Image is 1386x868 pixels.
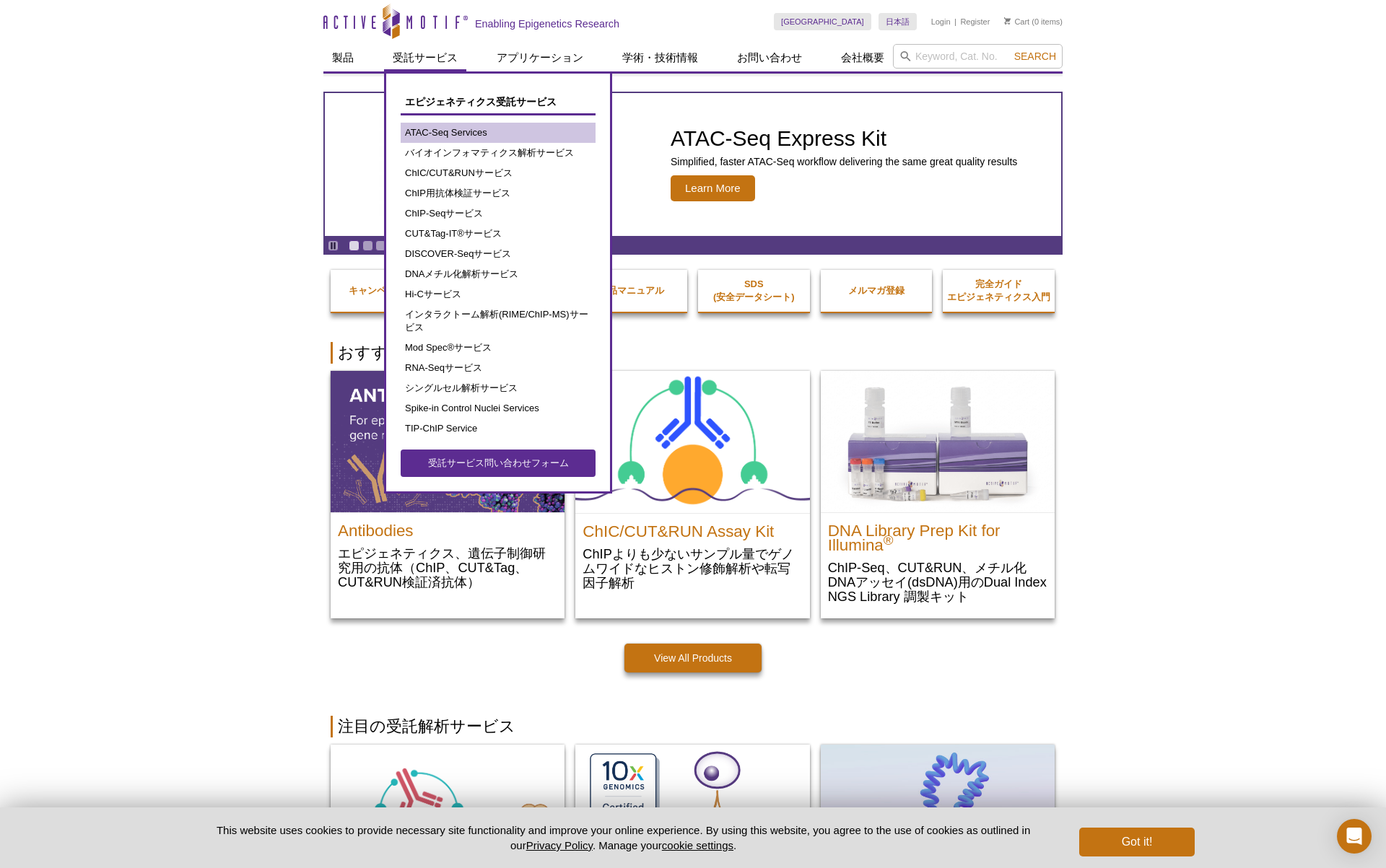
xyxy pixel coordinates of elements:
strong: 製品マニュアル [598,285,664,296]
a: ChIC/CUT&RUNサービス [401,163,596,183]
a: All Antibodies Antibodies エピジェネティクス、遺伝子制御研究用の抗体（ChIP、CUT&Tag、CUT&RUN検証済抗体） [331,371,565,604]
button: Got it! [1079,828,1195,856]
article: ATAC-Seq Express Kit [325,93,1061,236]
h2: 注目の受託解析サービス [331,716,1055,737]
a: インタラクトーム解析(RIME/ChIP-MS)サービス [401,304,596,338]
a: Toggle autoplay [328,240,339,251]
h2: Enabling Epigenetics Research [475,17,619,30]
img: All Antibodies [331,371,565,512]
p: ChIP-Seq、CUT&RUN、メチル化DNAアッセイ(dsDNA)用のDual Index NGS Library 調製キット [828,560,1047,604]
p: エピジェネティクス、遺伝子制御研究用の抗体（ChIP、CUT&Tag、CUT&RUN検証済抗体） [338,545,557,589]
a: 製品マニュアル [575,270,687,312]
div: Open Intercom Messenger [1337,819,1372,854]
p: This website uses cookies to provide necessary site functionality and improve your online experie... [191,823,1055,853]
a: View All Products [624,644,762,672]
span: エピジェネティクス受託サービス [405,96,557,108]
img: Your Cart [1004,17,1011,25]
a: [GEOGRAPHIC_DATA] [774,13,871,30]
button: Search [1010,50,1060,63]
img: DNA Library Prep Kit for Illumina [821,371,1055,512]
a: ChIP用抗体検証サービス [401,183,596,203]
a: Privacy Policy [526,839,593,851]
h2: ATAC-Seq Express Kit [671,128,1017,149]
a: 会社概要 [832,44,893,71]
img: ATAC-Seq Express Kit [372,110,610,219]
a: 受託サービス [384,44,466,71]
a: お問い合わせ [728,44,811,71]
a: Cart [1004,17,1029,27]
a: Mod Spec®サービス [401,338,596,358]
a: Login [931,17,951,27]
a: Go to slide 1 [349,240,359,251]
p: ChIPよりも少ないサンプル量でゲノムワイドなヒストン修飾解析や転写因子解析 [583,546,802,590]
a: バイオインフォマティクス解析サービス [401,143,596,163]
strong: 完全ガイド エピジェネティクス入門 [947,279,1050,302]
a: DISCOVER-Seqサービス [401,244,596,264]
a: Register [960,17,990,27]
a: 学術・技術情報 [614,44,707,71]
a: ChIC/CUT&RUN Assay Kit ChIC/CUT&RUN Assay Kit ChIPよりも少ないサンプル量でゲノムワイドなヒストン修飾解析や転写因子解析 [575,371,809,605]
input: Keyword, Cat. No. [893,44,1063,69]
a: エピジェネティクス受託サービス [401,88,596,115]
strong: SDS (安全データシート) [713,279,795,302]
a: 日本語 [879,13,917,30]
strong: メルマガ登録 [848,285,905,296]
a: シングルセル解析サービス [401,378,596,398]
a: キャンペーン情報 [331,270,443,312]
button: cookie settings [662,839,733,851]
strong: キャンペーン情報 [349,285,424,296]
a: 完全ガイドエピジェネティクス入門 [943,263,1055,318]
h2: DNA Library Prep Kit for Illumina [828,517,1047,553]
a: Go to slide 2 [362,240,373,251]
li: (0 items) [1004,13,1063,30]
a: DNA Library Prep Kit for Illumina DNA Library Prep Kit for Illumina® ChIP-Seq、CUT&RUN、メチル化DNAアッセイ... [821,371,1055,618]
a: Hi-Cサービス [401,284,596,304]
a: RNA-Seqサービス [401,358,596,378]
li: | [954,13,956,30]
a: TIP-ChIP Service [401,418,596,439]
a: ChIP-Seqサービス [401,203,596,224]
a: CUT&Tag-IT®サービス [401,224,596,244]
a: Go to slide 3 [375,240,386,251]
span: Learn More [671,175,755,201]
a: SDS(安全データシート) [698,263,810,318]
sup: ® [884,532,894,548]
a: 受託サービス問い合わせフォーム [401,450,596,477]
h2: Antibodies [338,517,557,538]
a: DNAメチル化解析サービス [401,264,596,284]
a: アプリケーション [488,44,592,71]
a: メルマガ登録 [821,270,933,312]
a: ATAC-Seq Express Kit ATAC-Seq Express Kit Simplified, faster ATAC-Seq workflow delivering the sam... [325,93,1061,236]
a: Spike-in Control Nuclei Services [401,398,596,418]
a: 製品 [323,44,362,71]
h2: ChIC/CUT&RUN Assay Kit [583,517,802,539]
img: ChIC/CUT&RUN Assay Kit [575,371,809,513]
span: Search [1014,51,1056,62]
p: Simplified, faster ATAC-Seq workflow delivering the same great quality results [671,155,1017,168]
a: ATAC-Seq Services [401,123,596,143]
h2: おすすめ製品 [331,342,1055,364]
